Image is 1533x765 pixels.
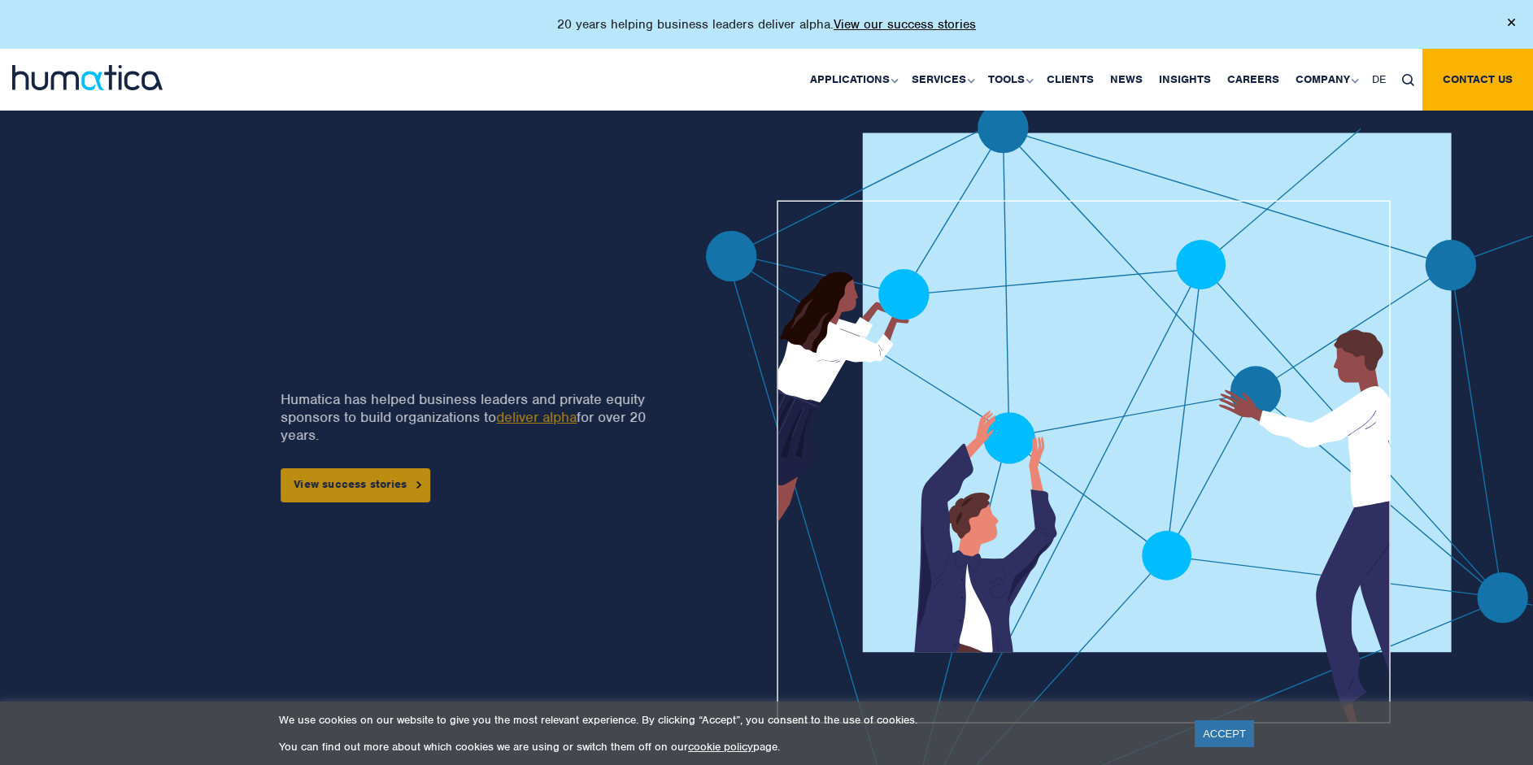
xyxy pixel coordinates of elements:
[557,16,976,33] p: 20 years helping business leaders deliver alpha.
[1402,74,1414,86] img: search_icon
[417,481,422,489] img: arrowicon
[834,16,976,33] a: View our success stories
[12,65,163,90] img: logo
[281,390,653,444] p: Humatica has helped business leaders and private equity sponsors to build organizations to for ov...
[904,49,980,111] a: Services
[1195,720,1254,747] a: ACCEPT
[1287,49,1364,111] a: Company
[802,49,904,111] a: Applications
[1422,49,1533,111] a: Contact us
[1151,49,1219,111] a: Insights
[279,740,1174,754] p: You can find out more about which cookies we are using or switch them off on our page.
[281,468,430,502] a: View success stories
[1039,49,1102,111] a: Clients
[1102,49,1151,111] a: News
[1364,49,1394,111] a: DE
[279,713,1174,727] p: We use cookies on our website to give you the most relevant experience. By clicking “Accept”, you...
[980,49,1039,111] a: Tools
[1219,49,1287,111] a: Careers
[496,408,577,426] a: deliver alpha
[1372,72,1386,86] span: DE
[688,740,753,754] a: cookie policy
